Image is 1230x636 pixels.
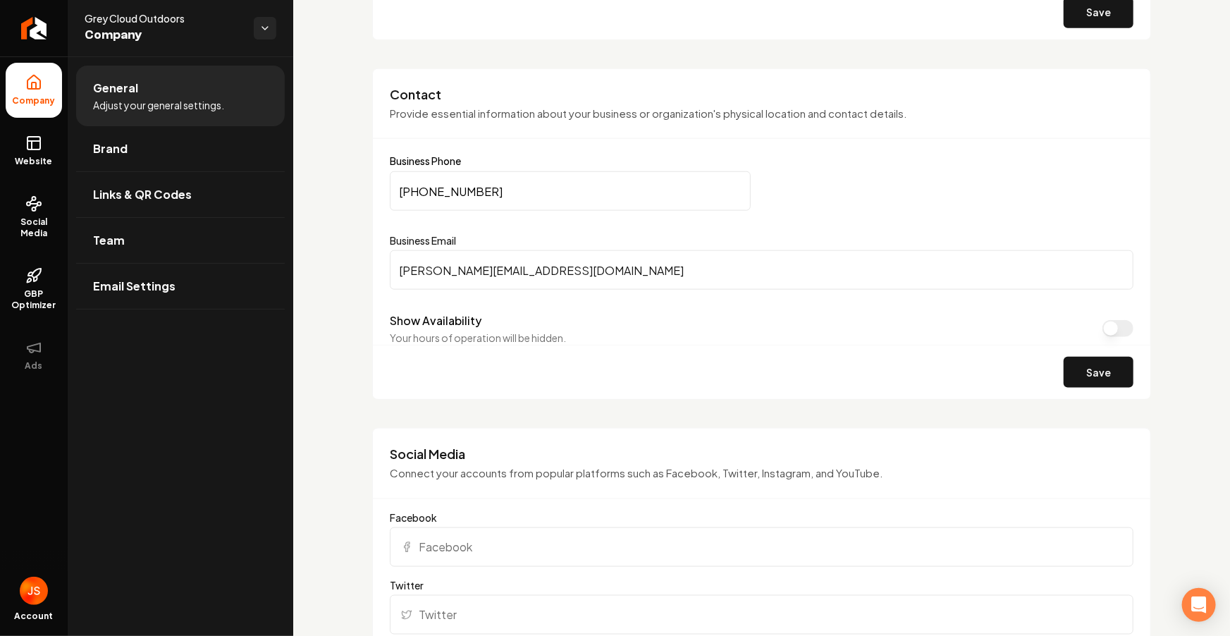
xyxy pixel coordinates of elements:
a: Social Media [6,184,62,250]
label: Show Availability [390,313,481,328]
span: Social Media [6,216,62,239]
label: Business Email [390,233,1133,247]
a: GBP Optimizer [6,256,62,322]
span: Website [10,156,59,167]
button: Ads [6,328,62,383]
label: Twitter [390,578,1133,592]
a: Email Settings [76,264,285,309]
button: Open user button [20,577,48,605]
a: Website [6,123,62,178]
h3: Contact [390,86,1133,103]
span: Links & QR Codes [93,186,192,203]
span: Account [15,611,54,622]
p: Your hours of operation will be hidden. [390,331,566,345]
a: Links & QR Codes [76,172,285,217]
span: Email Settings [93,278,176,295]
span: Team [93,232,125,249]
span: GBP Optimizer [6,288,62,311]
div: Open Intercom Messenger [1182,588,1216,622]
img: James Shamoun [20,577,48,605]
img: Rebolt Logo [21,17,47,39]
input: Business Email [390,250,1133,290]
input: Twitter [390,595,1133,635]
span: Grey Cloud Outdoors [85,11,242,25]
label: Facebook [390,510,1133,525]
span: Company [85,25,242,45]
label: Business Phone [390,156,1133,166]
span: Ads [20,360,49,372]
span: General [93,80,138,97]
a: Team [76,218,285,263]
span: Company [7,95,61,106]
input: Facebook [390,527,1133,567]
a: Brand [76,126,285,171]
button: Save [1064,357,1133,388]
h3: Social Media [390,446,1133,463]
p: Provide essential information about your business or organization's physical location and contact... [390,106,1133,122]
p: Connect your accounts from popular platforms such as Facebook, Twitter, Instagram, and YouTube. [390,465,1133,482]
span: Adjust your general settings. [93,98,224,112]
span: Brand [93,140,128,157]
